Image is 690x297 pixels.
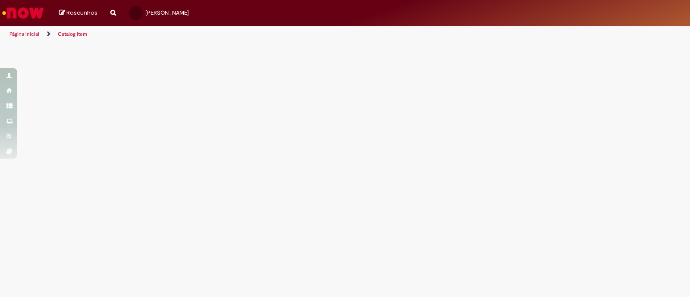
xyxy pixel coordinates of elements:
img: ServiceNow [1,4,45,22]
a: Catalog Item [58,31,87,38]
a: Rascunhos [59,9,97,17]
span: [PERSON_NAME] [145,9,189,16]
ul: Trilhas de página [6,26,454,42]
a: Página inicial [9,31,39,38]
span: Rascunhos [66,9,97,17]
